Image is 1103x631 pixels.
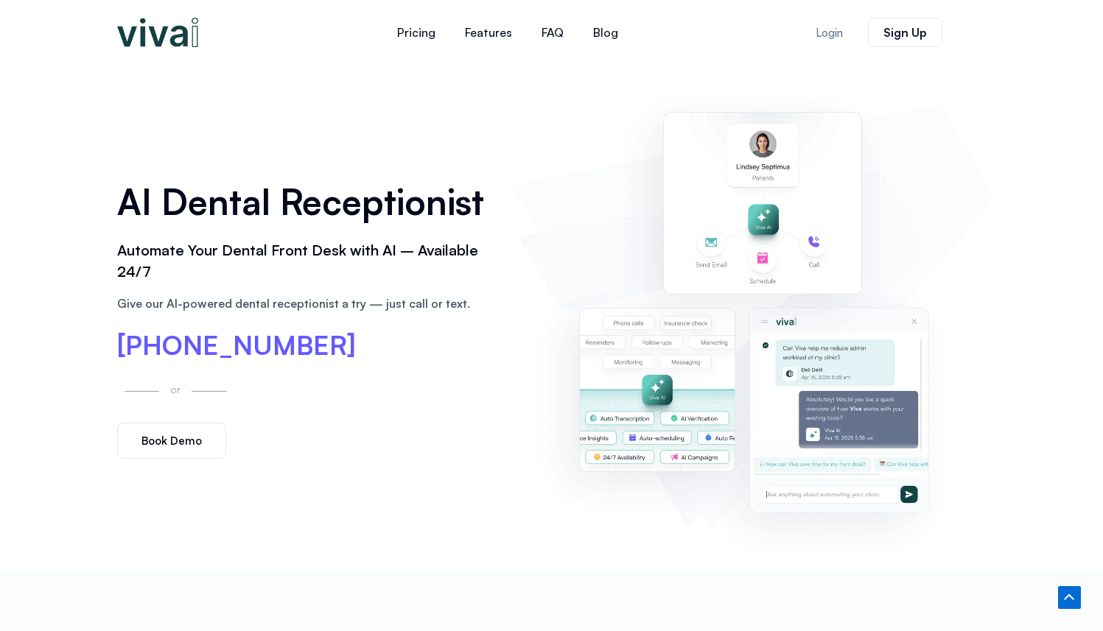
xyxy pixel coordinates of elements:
a: Book Demo [117,423,226,459]
a: [PHONE_NUMBER] [117,332,356,359]
h1: AI Dental Receptionist [117,176,497,228]
a: Features [450,15,527,50]
p: or [167,381,184,398]
nav: Menu [294,15,721,50]
a: Sign Up [868,18,942,47]
p: Give our AI-powered dental receptionist a try — just call or text. [117,295,497,312]
img: AI dental receptionist dashboard – virtual receptionist dental office [519,80,986,555]
span: Book Demo [141,435,202,446]
h2: Automate Your Dental Front Desk with AI – Available 24/7 [117,240,497,283]
span: Sign Up [883,27,927,38]
a: Blog [578,15,633,50]
a: FAQ [527,15,578,50]
a: Login [798,18,861,47]
span: Login [816,27,843,38]
a: Pricing [382,15,450,50]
